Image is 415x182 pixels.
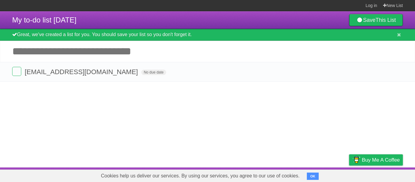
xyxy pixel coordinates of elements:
[349,14,403,26] a: SaveThis List
[365,169,403,180] a: Suggest a feature
[288,169,313,180] a: Developers
[12,67,21,76] label: Done
[321,169,334,180] a: Terms
[268,169,281,180] a: About
[376,17,396,23] b: This List
[12,16,77,24] span: My to-do list [DATE]
[352,155,360,165] img: Buy me a coffee
[362,155,400,165] span: Buy me a coffee
[349,154,403,166] a: Buy me a coffee
[341,169,357,180] a: Privacy
[307,173,319,180] button: OK
[141,70,166,75] span: No due date
[25,68,139,76] span: [EMAIL_ADDRESS][DOMAIN_NAME]
[95,170,306,182] span: Cookies help us deliver our services. By using our services, you agree to our use of cookies.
